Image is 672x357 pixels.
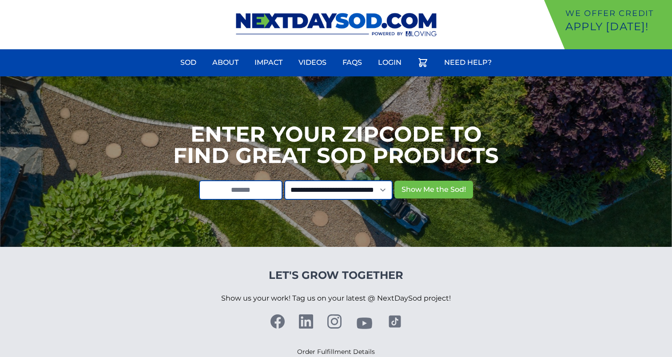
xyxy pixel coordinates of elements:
a: Order Fulfillment Details [297,348,375,356]
a: Impact [249,52,288,73]
h4: Let's Grow Together [221,268,451,282]
a: Login [373,52,407,73]
p: Show us your work! Tag us on your latest @ NextDaySod project! [221,282,451,314]
a: FAQs [337,52,367,73]
a: Videos [293,52,332,73]
p: Apply [DATE]! [565,20,668,34]
a: Need Help? [439,52,497,73]
h1: Enter your Zipcode to Find Great Sod Products [173,123,499,166]
p: We offer Credit [565,7,668,20]
button: Show Me the Sod! [394,181,473,198]
a: About [207,52,244,73]
a: Sod [175,52,202,73]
